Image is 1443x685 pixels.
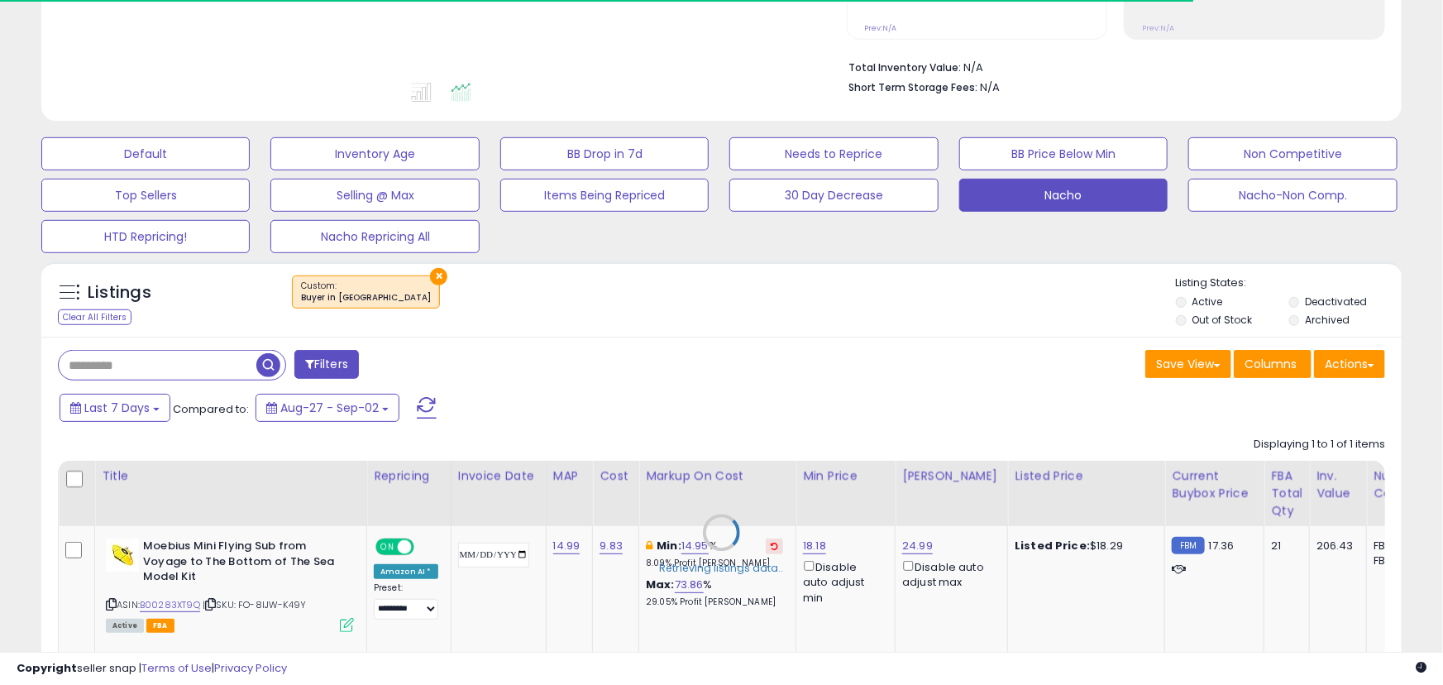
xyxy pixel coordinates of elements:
button: 30 Day Decrease [729,179,938,212]
button: HTD Repricing! [41,220,250,253]
button: Needs to Reprice [729,137,938,170]
button: Inventory Age [270,137,479,170]
button: Nacho [959,179,1168,212]
button: Selling @ Max [270,179,479,212]
div: Retrieving listings data.. [660,562,784,577]
button: Non Competitive [1188,137,1397,170]
button: Default [41,137,250,170]
strong: Copyright [17,660,77,676]
button: BB Drop in 7d [500,137,709,170]
div: seller snap | | [17,661,287,677]
button: Nacho Repricing All [270,220,479,253]
button: Nacho-Non Comp. [1188,179,1397,212]
button: BB Price Below Min [959,137,1168,170]
button: Items Being Repriced [500,179,709,212]
button: Top Sellers [41,179,250,212]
